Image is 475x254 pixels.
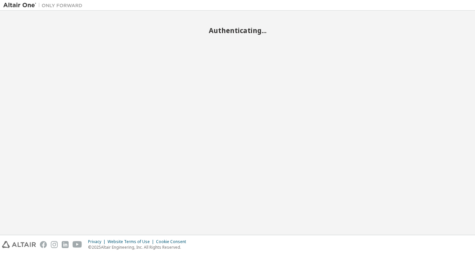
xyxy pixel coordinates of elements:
[3,2,86,9] img: Altair One
[88,239,108,244] div: Privacy
[73,241,82,248] img: youtube.svg
[2,241,36,248] img: altair_logo.svg
[108,239,156,244] div: Website Terms of Use
[62,241,69,248] img: linkedin.svg
[3,26,472,35] h2: Authenticating...
[51,241,58,248] img: instagram.svg
[156,239,190,244] div: Cookie Consent
[40,241,47,248] img: facebook.svg
[88,244,190,250] p: © 2025 Altair Engineering, Inc. All Rights Reserved.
